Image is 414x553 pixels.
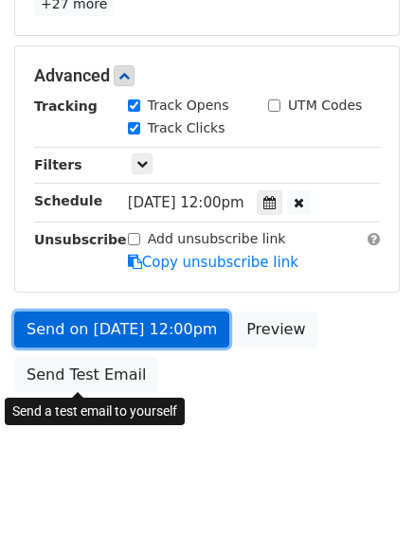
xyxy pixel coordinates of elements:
strong: Filters [34,157,82,172]
a: Send Test Email [14,357,158,393]
div: Send a test email to yourself [5,398,185,425]
strong: Unsubscribe [34,232,127,247]
strong: Tracking [34,98,98,114]
iframe: Chat Widget [319,462,414,553]
label: Track Clicks [148,118,225,138]
span: [DATE] 12:00pm [128,194,244,211]
label: Track Opens [148,96,229,116]
h5: Advanced [34,65,380,86]
strong: Schedule [34,193,102,208]
a: Preview [234,312,317,348]
a: Copy unsubscribe link [128,254,298,271]
a: Send on [DATE] 12:00pm [14,312,229,348]
label: UTM Codes [288,96,362,116]
label: Add unsubscribe link [148,229,286,249]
